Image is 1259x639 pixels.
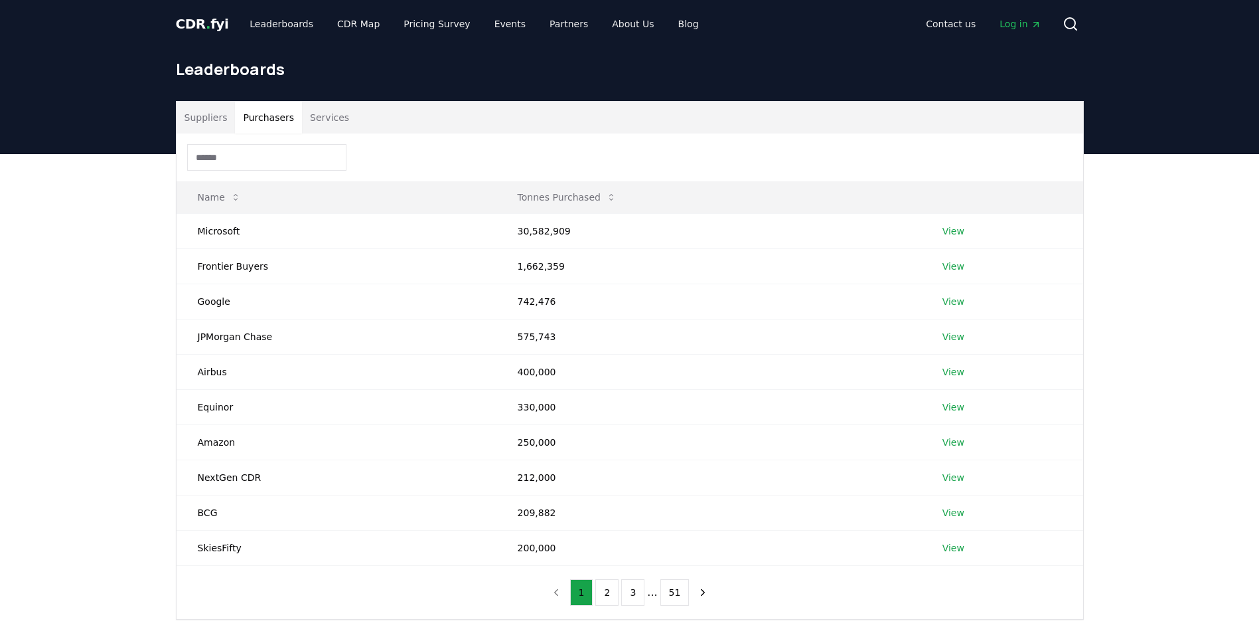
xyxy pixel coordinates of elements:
[206,16,210,32] span: .
[915,12,986,36] a: Contact us
[660,579,690,606] button: 51
[942,295,964,308] a: View
[177,389,496,424] td: Equinor
[177,248,496,284] td: Frontier Buyers
[177,460,496,495] td: NextGen CDR
[302,102,357,134] button: Services
[570,579,593,606] button: 1
[327,12,390,36] a: CDR Map
[496,460,921,495] td: 212,000
[496,319,921,354] td: 575,743
[239,12,324,36] a: Leaderboards
[668,12,709,36] a: Blog
[942,401,964,414] a: View
[187,184,252,211] button: Name
[942,541,964,555] a: View
[177,495,496,530] td: BCG
[942,506,964,519] a: View
[942,225,964,238] a: View
[177,424,496,460] td: Amazon
[647,585,657,600] li: ...
[942,471,964,484] a: View
[621,579,644,606] button: 3
[539,12,599,36] a: Partners
[496,284,921,319] td: 742,476
[496,354,921,389] td: 400,000
[507,184,627,211] button: Tonnes Purchased
[595,579,619,606] button: 2
[1000,17,1041,31] span: Log in
[496,530,921,565] td: 200,000
[496,248,921,284] td: 1,662,359
[176,15,229,33] a: CDR.fyi
[692,579,714,606] button: next page
[915,12,1051,36] nav: Main
[942,436,964,449] a: View
[484,12,536,36] a: Events
[942,330,964,343] a: View
[496,424,921,460] td: 250,000
[235,102,302,134] button: Purchasers
[601,12,664,36] a: About Us
[496,495,921,530] td: 209,882
[177,284,496,319] td: Google
[177,102,236,134] button: Suppliers
[176,16,229,32] span: CDR fyi
[942,365,964,379] a: View
[177,354,496,389] td: Airbus
[176,58,1084,80] h1: Leaderboards
[177,530,496,565] td: SkiesFifty
[496,213,921,248] td: 30,582,909
[393,12,481,36] a: Pricing Survey
[942,260,964,273] a: View
[177,213,496,248] td: Microsoft
[239,12,709,36] nav: Main
[177,319,496,354] td: JPMorgan Chase
[989,12,1051,36] a: Log in
[496,389,921,424] td: 330,000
